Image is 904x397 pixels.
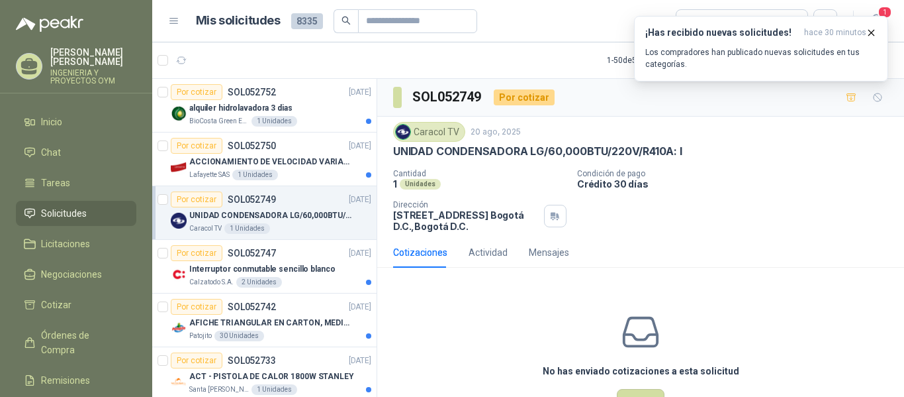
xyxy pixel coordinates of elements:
p: [DATE] [349,301,371,313]
p: UNIDAD CONDENSADORA LG/60,000BTU/220V/R410A: I [189,209,354,222]
div: Unidades [400,179,441,190]
p: Dirección [393,200,539,209]
span: Licitaciones [41,237,90,251]
div: Actividad [469,245,508,260]
h3: SOL052749 [412,87,483,107]
button: ¡Has recibido nuevas solicitudes!hace 30 minutos Los compradores han publicado nuevas solicitudes... [634,16,888,82]
p: Caracol TV [189,223,222,234]
img: Company Logo [171,159,187,175]
div: Por cotizar [171,353,222,369]
p: [DATE] [349,140,371,152]
span: Cotizar [41,298,71,312]
p: 20 ago, 2025 [471,126,521,139]
a: Cotizar [16,292,136,317]
div: Mensajes [529,245,569,260]
p: [DATE] [349,86,371,99]
p: SOL052752 [228,87,276,97]
div: 2 Unidades [236,277,282,288]
span: Tareas [41,176,70,190]
h3: ¡Has recibido nuevas solicitudes! [645,27,799,38]
p: INGENIERIA Y PROYECTOS OYM [50,69,136,85]
span: Chat [41,145,61,160]
a: Tareas [16,170,136,196]
span: 8335 [291,13,323,29]
div: 1 Unidades [251,116,297,127]
div: Cotizaciones [393,245,447,260]
a: Por cotizarSOL052742[DATE] Company LogoAFICHE TRIANGULAR EN CARTON, MEDIDAS 30 CM X 45 CMPatojito... [152,294,377,347]
a: Órdenes de Compra [16,323,136,363]
div: Por cotizar [171,138,222,154]
span: search [341,16,351,25]
div: 1 - 50 de 5198 [607,50,693,71]
p: [PERSON_NAME] [PERSON_NAME] [50,48,136,66]
p: [DATE] [349,355,371,367]
img: Company Logo [171,105,187,121]
img: Company Logo [171,213,187,229]
p: SOL052750 [228,141,276,150]
a: Solicitudes [16,201,136,226]
p: SOL052742 [228,302,276,312]
p: Interruptor conmutable sencillo blanco [189,263,335,276]
a: Por cotizarSOL052747[DATE] Company LogoInterruptor conmutable sencillo blancoCalzatodo S.A.2 Unid... [152,240,377,294]
p: [DATE] [349,194,371,206]
p: SOL052747 [228,249,276,258]
div: 1 Unidades [224,223,270,234]
img: Company Logo [171,266,187,282]
div: Caracol TV [393,122,465,142]
span: Órdenes de Compra [41,328,124,357]
img: Company Logo [171,320,187,336]
p: Calzatodo S.A. [189,277,234,288]
p: [DATE] [349,247,371,260]
p: Los compradores han publicado nuevas solicitudes en tus categorías. [645,46,877,70]
span: Negociaciones [41,267,102,282]
div: 1 Unidades [251,384,297,395]
p: 1 [393,178,397,190]
div: Por cotizar [171,84,222,100]
p: AFICHE TRIANGULAR EN CARTON, MEDIDAS 30 CM X 45 CM [189,317,354,329]
p: alquiler hidrolavadora 3 dias [189,102,293,115]
p: Condición de pago [577,169,899,178]
p: SOL052749 [228,195,276,204]
div: 1 Unidades [232,170,278,180]
span: hace 30 minutos [804,27,866,38]
p: Santa [PERSON_NAME] [189,384,249,395]
p: SOL052733 [228,356,276,365]
p: ACCIONAMIENTO DE VELOCIDAD VARIABLE [189,156,354,168]
button: 1 [864,9,888,33]
p: Lafayette SAS [189,170,230,180]
div: Por cotizar [171,245,222,261]
h1: Mis solicitudes [196,11,281,30]
a: Chat [16,140,136,165]
a: Por cotizarSOL052752[DATE] Company Logoalquiler hidrolavadora 3 diasBioCosta Green Energy S.A.S1 ... [152,79,377,133]
p: [STREET_ADDRESS] Bogotá D.C. , Bogotá D.C. [393,209,539,232]
p: BioCosta Green Energy S.A.S [189,116,249,127]
span: Solicitudes [41,206,87,221]
div: Por cotizar [171,192,222,207]
p: Crédito 30 días [577,178,899,190]
div: Por cotizar [171,299,222,315]
p: Patojito [189,331,212,341]
h3: No has enviado cotizaciones a esta solicitud [543,364,739,378]
p: UNIDAD CONDENSADORA LG/60,000BTU/220V/R410A: I [393,144,682,158]
a: Licitaciones [16,231,136,256]
a: Inicio [16,109,136,135]
div: 30 Unidades [214,331,264,341]
p: Cantidad [393,169,566,178]
img: Company Logo [171,374,187,390]
a: Negociaciones [16,262,136,287]
a: Por cotizarSOL052750[DATE] Company LogoACCIONAMIENTO DE VELOCIDAD VARIABLELafayette SAS1 Unidades [152,133,377,186]
span: Inicio [41,115,62,129]
div: Todas [684,14,712,28]
a: Remisiones [16,368,136,393]
span: 1 [878,6,892,19]
span: Remisiones [41,373,90,388]
a: Por cotizarSOL052749[DATE] Company LogoUNIDAD CONDENSADORA LG/60,000BTU/220V/R410A: ICaracol TV1 ... [152,186,377,240]
p: ACT - PISTOLA DE CALOR 1800W STANLEY [189,370,354,383]
div: Por cotizar [494,89,555,105]
img: Company Logo [396,125,410,139]
img: Logo peakr [16,16,83,32]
